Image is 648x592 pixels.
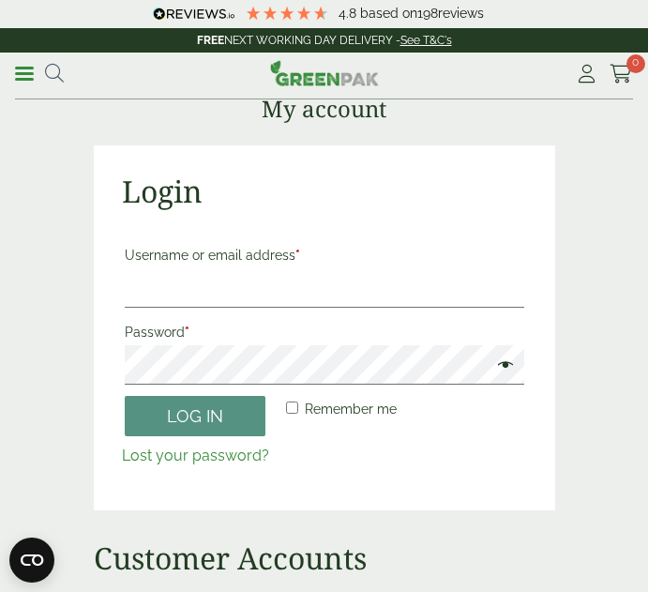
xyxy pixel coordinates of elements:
[262,96,386,123] h1: My account
[9,538,54,583] button: Open CMP widget
[417,6,438,21] span: 198
[626,54,645,73] span: 0
[339,6,360,21] span: 4.8
[122,174,527,209] h2: Login
[400,34,452,47] a: See T&C's
[197,34,224,47] strong: FREE
[125,396,265,436] button: Log in
[125,242,524,268] label: Username or email address
[610,65,633,83] i: Cart
[245,5,329,22] div: 4.79 Stars
[94,540,555,576] h2: Customer Accounts
[122,447,269,464] a: Lost your password?
[575,65,598,83] i: My Account
[153,8,234,21] img: REVIEWS.io
[125,319,524,345] label: Password
[360,6,417,21] span: Based on
[286,402,298,414] input: Remember me
[438,6,484,21] span: reviews
[610,60,633,88] a: 0
[270,60,379,86] img: GreenPak Supplies
[305,402,397,417] span: Remember me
